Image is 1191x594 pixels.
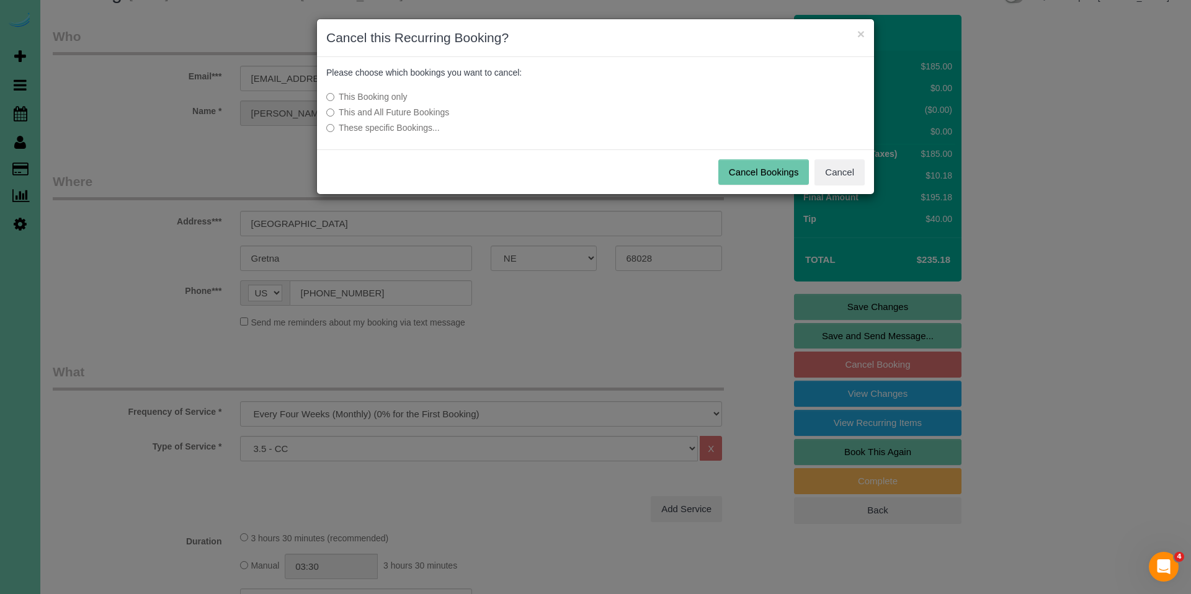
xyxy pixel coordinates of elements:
h3: Cancel this Recurring Booking? [326,29,865,47]
button: Cancel [814,159,865,185]
label: These specific Bookings... [326,122,679,134]
iframe: Intercom live chat [1149,552,1179,582]
input: These specific Bookings... [326,124,334,132]
label: This and All Future Bookings [326,106,679,118]
button: × [857,27,865,40]
button: Cancel Bookings [718,159,810,185]
span: 4 [1174,552,1184,562]
input: This Booking only [326,93,334,101]
label: This Booking only [326,91,679,103]
input: This and All Future Bookings [326,109,334,117]
p: Please choose which bookings you want to cancel: [326,66,865,79]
